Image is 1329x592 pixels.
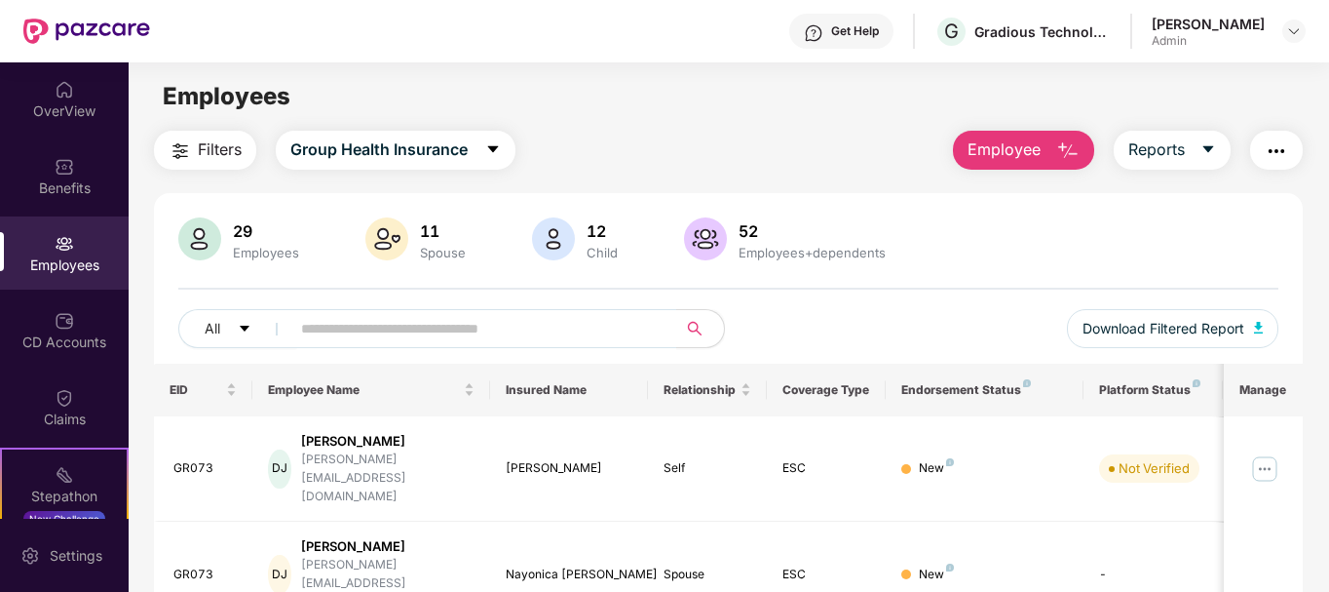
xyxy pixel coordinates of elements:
[901,382,1068,398] div: Endorsement Status
[55,157,74,177] img: svg+xml;base64,PHN2ZyBpZD0iQmVuZWZpdHMiIHhtbG5zPSJodHRwOi8vd3d3LnczLm9yZy8yMDAwL3N2ZyIgd2lkdGg9Ij...
[23,19,150,44] img: New Pazcare Logo
[365,217,408,260] img: svg+xml;base64,PHN2ZyB4bWxucz0iaHR0cDovL3d3dy53My5vcmcvMjAwMC9zdmciIHhtbG5zOnhsaW5rPSJodHRwOi8vd3...
[1200,141,1216,159] span: caret-down
[238,322,251,337] span: caret-down
[583,221,622,241] div: 12
[968,138,1041,162] span: Employee
[23,511,105,527] div: New Challenge
[55,80,74,99] img: svg+xml;base64,PHN2ZyBpZD0iSG9tZSIgeG1sbnM9Imh0dHA6Ly93d3cudzMub3JnLzIwMDAvc3ZnIiB3aWR0aD0iMjAiIG...
[490,364,649,416] th: Insured Name
[1119,458,1190,478] div: Not Verified
[55,465,74,485] img: svg+xml;base64,PHN2ZyB4bWxucz0iaHR0cDovL3d3dy53My5vcmcvMjAwMC9zdmciIHdpZHRoPSIyMSIgaGVpZ2h0PSIyMC...
[169,139,192,163] img: svg+xml;base64,PHN2ZyB4bWxucz0iaHR0cDovL3d3dy53My5vcmcvMjAwMC9zdmciIHdpZHRoPSIyNCIgaGVpZ2h0PSIyNC...
[1193,379,1200,387] img: svg+xml;base64,PHN2ZyB4bWxucz0iaHR0cDovL3d3dy53My5vcmcvMjAwMC9zdmciIHdpZHRoPSI4IiBoZWlnaHQ9IjgiIH...
[1152,33,1265,49] div: Admin
[301,537,475,556] div: [PERSON_NAME]
[1152,15,1265,33] div: [PERSON_NAME]
[1056,139,1080,163] img: svg+xml;base64,PHN2ZyB4bWxucz0iaHR0cDovL3d3dy53My5vcmcvMjAwMC9zdmciIHhtbG5zOnhsaW5rPSJodHRwOi8vd3...
[946,458,954,466] img: svg+xml;base64,PHN2ZyB4bWxucz0iaHR0cDovL3d3dy53My5vcmcvMjAwMC9zdmciIHdpZHRoPSI4IiBoZWlnaHQ9IjgiIH...
[173,566,238,584] div: GR073
[1099,382,1206,398] div: Platform Status
[173,459,238,478] div: GR073
[974,22,1111,41] div: Gradious Technologies Private Limited
[664,566,751,584] div: Spouse
[44,546,108,566] div: Settings
[919,566,954,584] div: New
[55,311,74,331] img: svg+xml;base64,PHN2ZyBpZD0iQ0RfQWNjb3VudHMiIGRhdGEtbmFtZT0iQ0QgQWNjb3VudHMiIHhtbG5zPSJodHRwOi8vd3...
[583,245,622,260] div: Child
[1023,379,1031,387] img: svg+xml;base64,PHN2ZyB4bWxucz0iaHR0cDovL3d3dy53My5vcmcvMjAwMC9zdmciIHdpZHRoPSI4IiBoZWlnaHQ9IjgiIH...
[782,566,870,584] div: ESC
[676,321,714,336] span: search
[953,131,1094,170] button: Employee
[178,217,221,260] img: svg+xml;base64,PHN2ZyB4bWxucz0iaHR0cDovL3d3dy53My5vcmcvMjAwMC9zdmciIHhtbG5zOnhsaW5rPSJodHRwOi8vd3...
[684,217,727,260] img: svg+xml;base64,PHN2ZyB4bWxucz0iaHR0cDovL3d3dy53My5vcmcvMjAwMC9zdmciIHhtbG5zOnhsaW5rPSJodHRwOi8vd3...
[506,459,633,478] div: [PERSON_NAME]
[55,234,74,254] img: svg+xml;base64,PHN2ZyBpZD0iRW1wbG95ZWVzIiB4bWxucz0iaHR0cDovL3d3dy53My5vcmcvMjAwMC9zdmciIHdpZHRoPS...
[154,131,256,170] button: Filters
[252,364,490,416] th: Employee Name
[767,364,886,416] th: Coverage Type
[163,82,290,110] span: Employees
[1067,309,1279,348] button: Download Filtered Report
[485,141,501,159] span: caret-down
[831,23,879,39] div: Get Help
[532,217,575,260] img: svg+xml;base64,PHN2ZyB4bWxucz0iaHR0cDovL3d3dy53My5vcmcvMjAwMC9zdmciIHhtbG5zOnhsaW5rPSJodHRwOi8vd3...
[1249,454,1280,485] img: manageButton
[416,245,470,260] div: Spouse
[1114,131,1231,170] button: Reportscaret-down
[664,382,737,398] span: Relationship
[804,23,823,43] img: svg+xml;base64,PHN2ZyBpZD0iSGVscC0zMngzMiIgeG1sbnM9Imh0dHA6Ly93d3cudzMub3JnLzIwMDAvc3ZnIiB3aWR0aD...
[2,487,127,506] div: Stepathon
[664,459,751,478] div: Self
[506,566,633,584] div: Nayonica [PERSON_NAME]
[1224,364,1303,416] th: Manage
[154,364,253,416] th: EID
[276,131,515,170] button: Group Health Insurancecaret-down
[735,245,890,260] div: Employees+dependents
[301,451,475,506] div: [PERSON_NAME][EMAIL_ADDRESS][DOMAIN_NAME]
[1286,23,1302,39] img: svg+xml;base64,PHN2ZyBpZD0iRHJvcGRvd24tMzJ4MzIiIHhtbG5zPSJodHRwOi8vd3d3LnczLm9yZy8yMDAwL3N2ZyIgd2...
[782,459,870,478] div: ESC
[170,382,223,398] span: EID
[205,318,220,339] span: All
[268,382,460,398] span: Employee Name
[178,309,297,348] button: Allcaret-down
[301,432,475,451] div: [PERSON_NAME]
[416,221,470,241] div: 11
[55,388,74,408] img: svg+xml;base64,PHN2ZyBpZD0iQ2xhaW0iIHhtbG5zPSJodHRwOi8vd3d3LnczLm9yZy8yMDAwL3N2ZyIgd2lkdGg9IjIwIi...
[1082,318,1244,339] span: Download Filtered Report
[648,364,767,416] th: Relationship
[290,138,468,162] span: Group Health Insurance
[735,221,890,241] div: 52
[946,564,954,572] img: svg+xml;base64,PHN2ZyB4bWxucz0iaHR0cDovL3d3dy53My5vcmcvMjAwMC9zdmciIHdpZHRoPSI4IiBoZWlnaHQ9IjgiIH...
[944,20,959,43] span: G
[1254,322,1264,334] img: svg+xml;base64,PHN2ZyB4bWxucz0iaHR0cDovL3d3dy53My5vcmcvMjAwMC9zdmciIHhtbG5zOnhsaW5rPSJodHRwOi8vd3...
[198,138,242,162] span: Filters
[919,459,954,478] div: New
[20,546,40,566] img: svg+xml;base64,PHN2ZyBpZD0iU2V0dGluZy0yMHgyMCIgeG1sbnM9Imh0dHA6Ly93d3cudzMub3JnLzIwMDAvc3ZnIiB3aW...
[229,221,303,241] div: 29
[268,450,290,489] div: DJ
[229,245,303,260] div: Employees
[1265,139,1288,163] img: svg+xml;base64,PHN2ZyB4bWxucz0iaHR0cDovL3d3dy53My5vcmcvMjAwMC9zdmciIHdpZHRoPSIyNCIgaGVpZ2h0PSIyNC...
[676,309,725,348] button: search
[1128,138,1185,162] span: Reports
